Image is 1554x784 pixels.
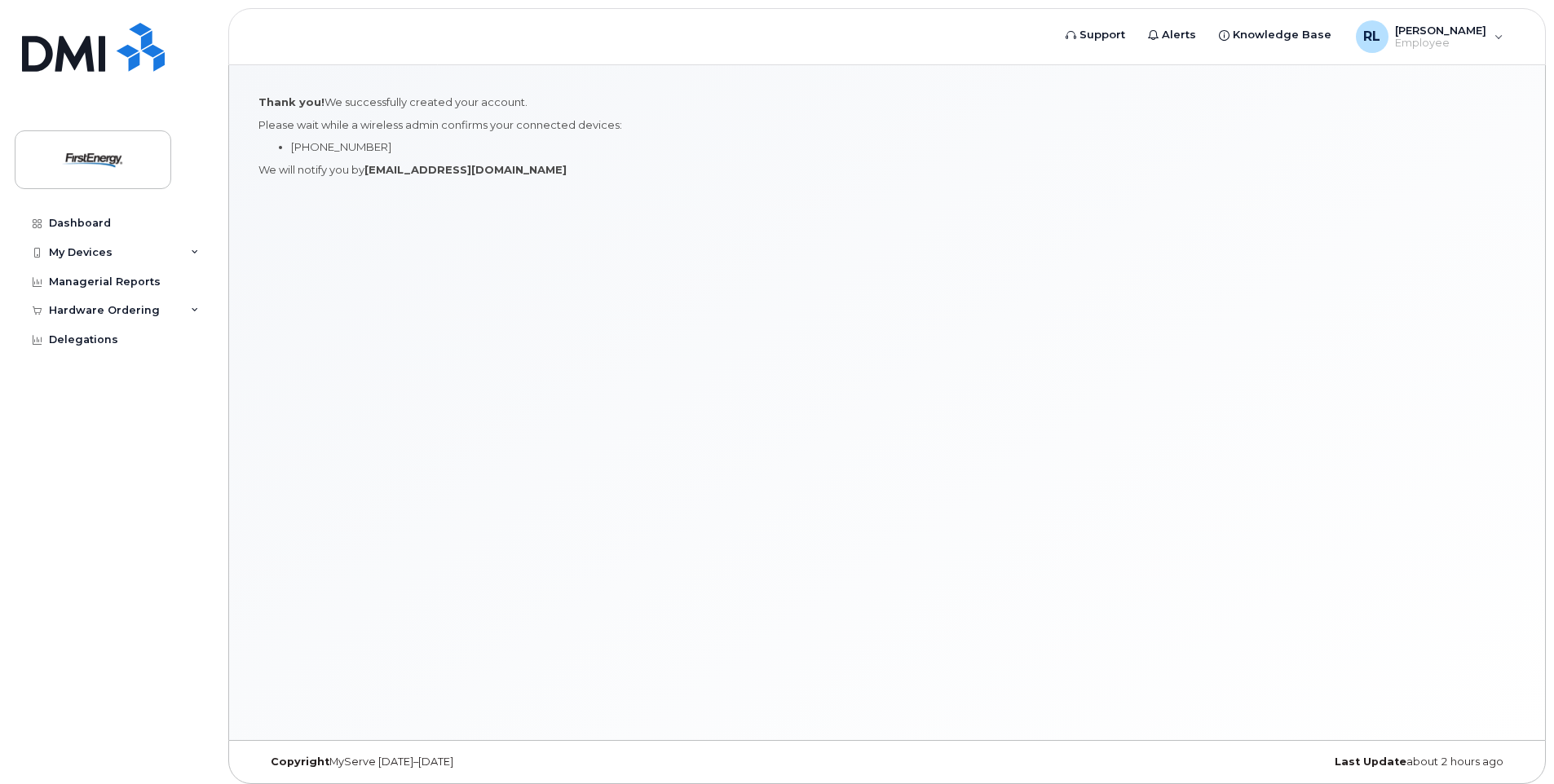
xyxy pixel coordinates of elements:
p: We will notify you by [258,162,1516,178]
p: Please wait while a wireless admin confirms your connected devices: [258,117,1516,133]
strong: Copyright [271,755,329,768]
p: We successfully created your account. [258,95,1516,110]
strong: Last Update [1335,755,1406,768]
strong: Thank you! [258,95,324,108]
li: [PHONE_NUMBER] [291,139,1516,155]
strong: [EMAIL_ADDRESS][DOMAIN_NAME] [364,163,567,176]
div: about 2 hours ago [1097,755,1516,769]
div: MyServe [DATE]–[DATE] [258,755,678,769]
